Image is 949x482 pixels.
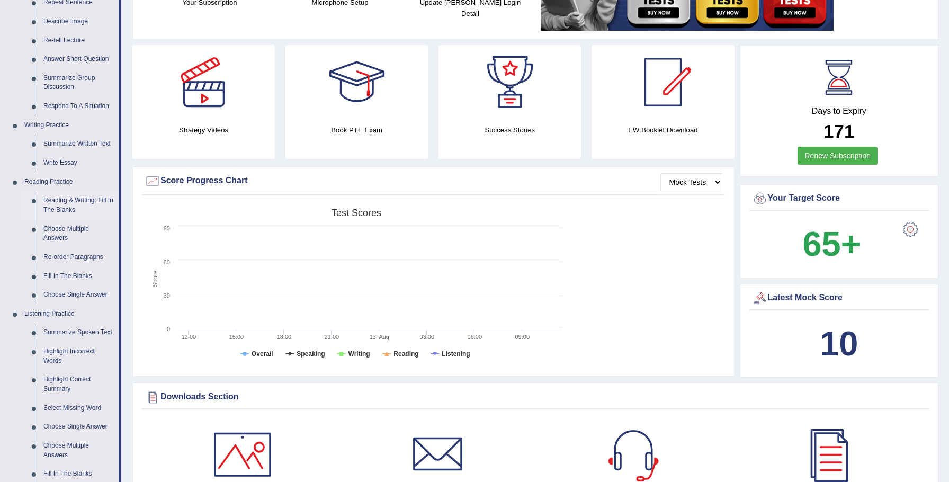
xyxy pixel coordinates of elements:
div: Downloads Section [145,389,926,405]
a: Reading Practice [20,173,119,192]
div: Latest Mock Score [752,290,927,306]
a: Listening Practice [20,305,119,324]
text: 21:00 [325,334,339,340]
a: Write Essay [39,154,119,173]
text: 60 [164,259,170,265]
a: Respond To A Situation [39,97,119,116]
a: Choose Single Answer [39,417,119,436]
tspan: Overall [252,350,273,358]
text: 09:00 [515,334,530,340]
tspan: Test scores [332,208,381,218]
a: Summarize Spoken Text [39,323,119,342]
a: Writing Practice [20,116,119,135]
tspan: 13. Aug [370,334,389,340]
a: Re-order Paragraphs [39,248,119,267]
a: Re-tell Lecture [39,31,119,50]
text: 15:00 [229,334,244,340]
text: 90 [164,225,170,231]
a: Highlight Incorrect Words [39,342,119,370]
b: 171 [823,121,854,141]
text: 12:00 [182,334,196,340]
a: Choose Single Answer [39,285,119,305]
a: Choose Multiple Answers [39,220,119,248]
a: Choose Multiple Answers [39,436,119,465]
a: Renew Subscription [798,147,878,165]
div: Your Target Score [752,191,927,207]
text: 0 [167,326,170,332]
div: Score Progress Chart [145,173,722,189]
a: Reading & Writing: Fill In The Blanks [39,191,119,219]
text: 06:00 [468,334,482,340]
a: Summarize Written Text [39,135,119,154]
tspan: Reading [393,350,418,358]
text: 30 [164,292,170,299]
text: 03:00 [420,334,435,340]
a: Describe Image [39,12,119,31]
h4: EW Booklet Download [592,124,734,136]
text: 18:00 [277,334,292,340]
a: Fill In The Blanks [39,267,119,286]
b: 10 [820,324,858,363]
a: Highlight Correct Summary [39,370,119,398]
h4: Book PTE Exam [285,124,428,136]
tspan: Speaking [297,350,325,358]
a: Summarize Group Discussion [39,69,119,97]
a: Answer Short Question [39,50,119,69]
tspan: Writing [348,350,370,358]
b: 65+ [802,225,861,263]
h4: Strategy Videos [132,124,275,136]
a: Select Missing Word [39,399,119,418]
tspan: Score [151,270,159,287]
h4: Days to Expiry [752,106,927,116]
tspan: Listening [442,350,470,358]
h4: Success Stories [438,124,581,136]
